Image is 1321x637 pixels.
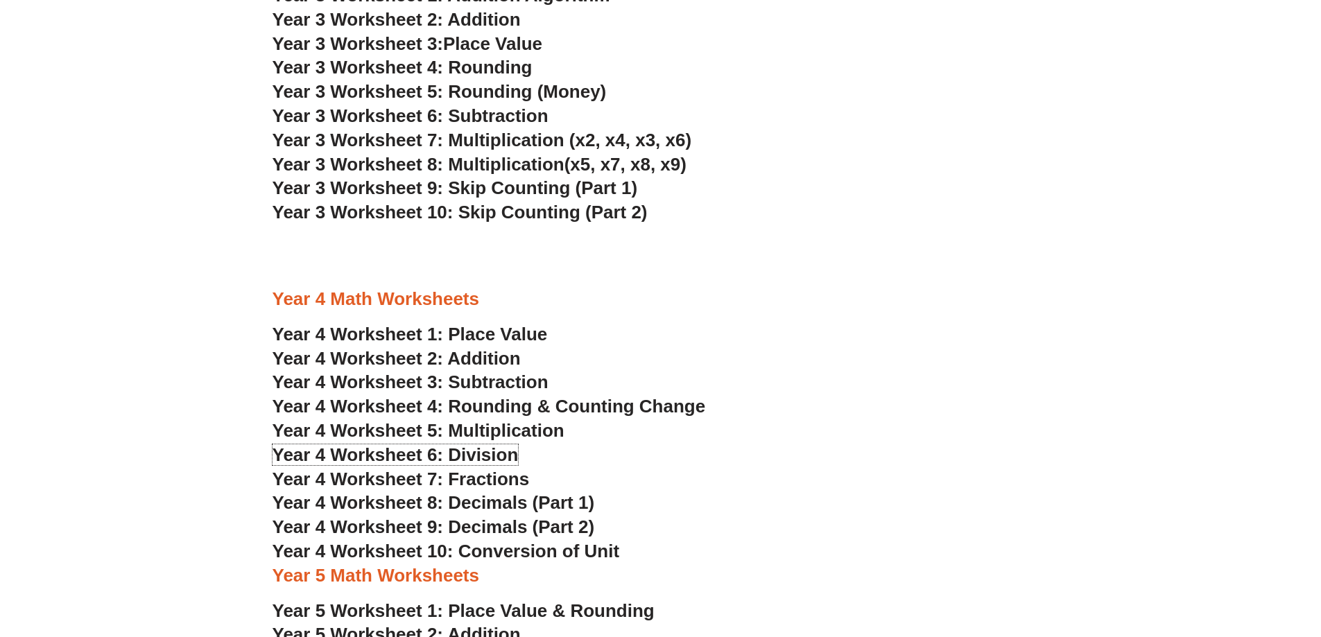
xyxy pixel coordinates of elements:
[273,600,655,621] a: Year 5 Worksheet 1: Place Value & Rounding
[273,372,549,392] a: Year 4 Worksheet 3: Subtraction
[1090,480,1321,637] iframe: Chat Widget
[273,324,548,344] a: Year 4 Worksheet 1: Place Value
[273,130,692,150] a: Year 3 Worksheet 7: Multiplication (x2, x4, x3, x6)
[273,154,687,175] a: Year 3 Worksheet 8: Multiplication(x5, x7, x8, x9)
[273,564,1049,588] h3: Year 5 Math Worksheets
[273,57,533,78] a: Year 3 Worksheet 4: Rounding
[273,516,595,537] a: Year 4 Worksheet 9: Decimals (Part 2)
[273,348,521,369] a: Year 4 Worksheet 2: Addition
[443,33,542,54] span: Place Value
[273,444,519,465] a: Year 4 Worksheet 6: Division
[564,154,687,175] span: (x5, x7, x8, x9)
[273,9,521,30] a: Year 3 Worksheet 2: Addition
[273,288,1049,311] h3: Year 4 Math Worksheets
[273,33,444,54] span: Year 3 Worksheet 3:
[273,469,530,489] a: Year 4 Worksheet 7: Fractions
[273,492,595,513] a: Year 4 Worksheet 8: Decimals (Part 1)
[273,202,648,222] a: Year 3 Worksheet 10: Skip Counting (Part 2)
[273,81,607,102] a: Year 3 Worksheet 5: Rounding (Money)
[273,105,549,126] a: Year 3 Worksheet 6: Subtraction
[273,154,564,175] span: Year 3 Worksheet 8: Multiplication
[273,420,564,441] a: Year 4 Worksheet 5: Multiplication
[273,541,620,561] a: Year 4 Worksheet 10: Conversion of Unit
[273,396,706,417] a: Year 4 Worksheet 4: Rounding & Counting Change
[273,177,638,198] a: Year 3 Worksheet 9: Skip Counting (Part 1)
[273,33,543,54] a: Year 3 Worksheet 3:Place Value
